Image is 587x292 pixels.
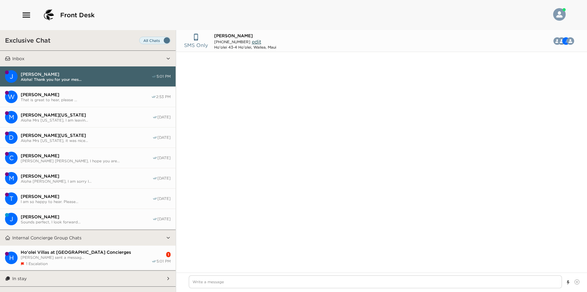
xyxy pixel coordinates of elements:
[21,173,152,179] span: [PERSON_NAME]
[21,138,152,143] span: Aloha Mrs [US_STATE], it was nice...
[21,153,152,159] span: [PERSON_NAME]
[12,235,82,241] p: Internal Concierge Group Chats
[252,39,261,45] span: edit
[5,192,18,205] div: T
[139,37,171,44] label: Set all destinations
[21,194,152,199] span: [PERSON_NAME]
[553,8,566,21] img: User
[21,71,151,77] span: [PERSON_NAME]
[5,70,18,83] div: Jatinder Mahajan
[5,70,18,83] div: J
[5,131,18,144] div: Duane Montana
[550,35,579,47] button: MJBC
[12,56,24,61] p: Inbox
[10,51,166,66] button: Inbox
[5,152,18,164] div: Christopher Rogan
[156,94,171,99] span: 2:53 PM
[157,135,171,140] span: [DATE]
[5,172,18,185] div: Michele Fualii
[5,213,18,225] div: J
[189,275,562,288] textarea: Write a message
[21,249,151,255] span: Ho'olei Villas at [GEOGRAPHIC_DATA] Concierges
[214,39,250,44] span: [PHONE_NUMBER]
[21,214,152,220] span: [PERSON_NAME]
[21,92,151,97] span: [PERSON_NAME]
[21,133,152,138] span: [PERSON_NAME][US_STATE]
[157,216,171,222] span: [DATE]
[5,172,18,185] div: M
[157,115,171,120] span: [DATE]
[21,77,151,82] span: Aloha! Thank you for your mes...
[21,199,152,204] span: I am so happy to hear. Please...
[566,277,570,288] button: Show templates
[166,252,171,257] div: 1
[21,179,152,184] span: Aloha [PERSON_NAME], I am sorry I...
[10,230,166,246] button: Internal Concierge Group Chats
[156,259,171,264] span: 5:01 PM
[567,37,574,45] img: M
[5,131,18,144] div: D
[157,196,171,201] span: [DATE]
[12,276,27,281] p: In stay
[5,192,18,205] div: Tracy Van Grack
[21,159,152,163] span: [PERSON_NAME] [PERSON_NAME], I hope you are...
[21,255,151,260] span: [PERSON_NAME] sent a messag...
[21,118,152,123] span: Aloha Mrs [US_STATE], I am leavin...
[5,36,50,44] h3: Exclusive Chat
[5,252,18,264] div: H
[5,91,18,103] div: W
[60,11,95,19] span: Front Desk
[5,213,18,225] div: John Zaruka
[5,252,18,264] div: Ho'olei Villas at Grand Wailea
[41,8,56,23] img: logo
[5,152,18,164] div: C
[567,37,574,45] div: Melissa Glennon
[214,33,253,39] span: [PERSON_NAME]
[5,111,18,123] div: M
[184,41,208,49] p: SMS Only
[5,91,18,103] div: Wendy Saure
[21,97,151,102] span: That is great to hear, please ...
[21,220,152,224] span: Sounds perfect, I look forward...
[157,176,171,181] span: [DATE]
[21,112,152,118] span: [PERSON_NAME][US_STATE]
[157,155,171,160] span: [DATE]
[5,111,18,123] div: Margaret Montana
[26,261,48,266] span: 1 Escalation
[214,45,276,50] div: Ho'olei 43-4 Ho'olei, Wailea, Maui
[156,74,171,79] span: 5:01 PM
[10,271,166,286] button: In stay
